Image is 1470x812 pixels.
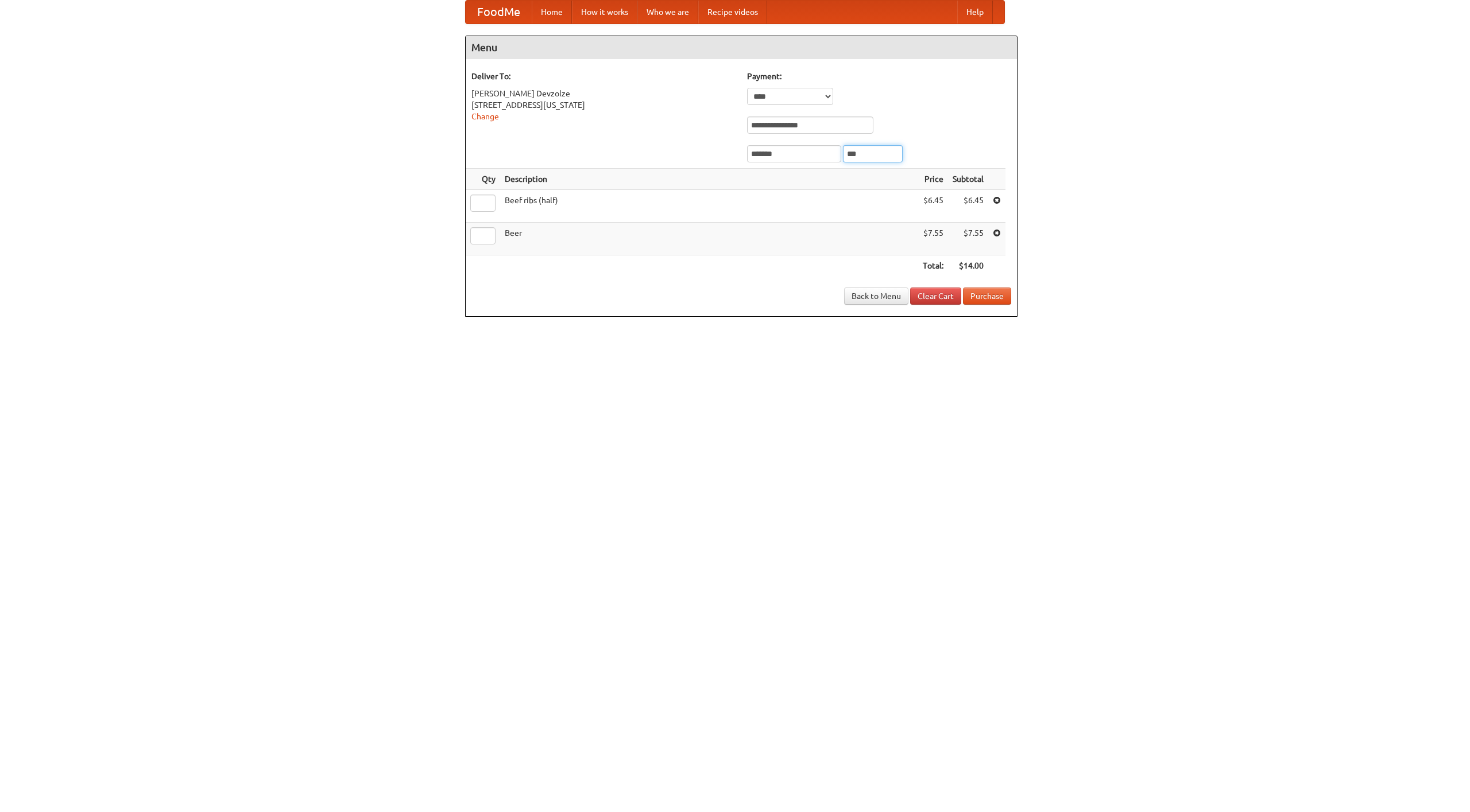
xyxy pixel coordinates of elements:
[466,1,532,24] a: FoodMe
[948,255,988,277] th: $14.00
[918,255,948,277] th: Total:
[918,169,948,190] th: Price
[471,99,736,111] div: [STREET_ADDRESS][US_STATE]
[500,169,918,190] th: Description
[957,1,993,24] a: Help
[637,1,698,24] a: Who we are
[471,112,499,121] a: Change
[948,223,988,255] td: $7.55
[747,71,1011,82] h5: Payment:
[471,88,736,99] div: [PERSON_NAME] Devzolze
[500,190,918,223] td: Beef ribs (half)
[466,169,500,190] th: Qty
[698,1,767,24] a: Recipe videos
[918,190,948,223] td: $6.45
[471,71,736,82] h5: Deliver To:
[466,36,1017,59] h4: Menu
[532,1,572,24] a: Home
[572,1,637,24] a: How it works
[844,287,908,305] a: Back to Menu
[963,287,1011,305] button: Purchase
[918,223,948,255] td: $7.55
[948,169,988,190] th: Subtotal
[500,223,918,255] td: Beer
[948,190,988,223] td: $6.45
[910,287,961,305] a: Clear Cart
